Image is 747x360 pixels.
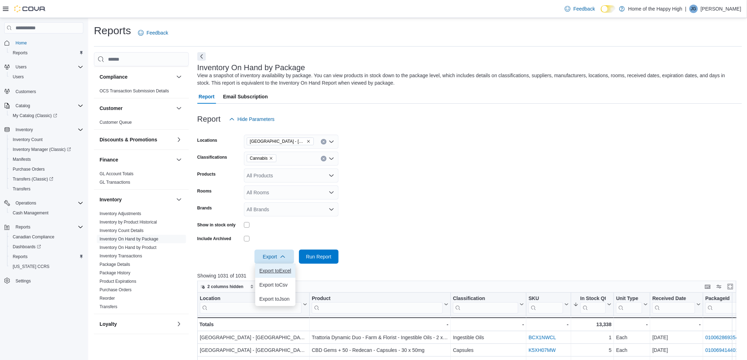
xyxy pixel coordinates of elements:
span: Package Details [100,262,130,267]
a: Home [13,39,30,47]
span: Transfers [100,304,117,310]
button: Inventory [13,126,36,134]
button: 2 columns hidden [198,282,246,291]
button: Reports [7,48,86,58]
a: Reorder [100,296,115,301]
span: Export [259,250,290,264]
button: [US_STATE] CCRS [7,262,86,271]
button: Open list of options [329,139,334,145]
button: Classification [453,295,524,313]
span: Cannabis [250,155,268,162]
div: - [616,320,648,329]
span: Inventory On Hand by Package [100,236,159,242]
button: Reports [13,223,33,231]
button: Clear input [321,139,327,145]
p: Showing 1031 of 1031 [197,272,742,279]
div: Classification [453,295,518,302]
span: Manifests [13,157,31,162]
span: Reports [13,50,28,56]
p: Home of the Happy High [628,5,682,13]
button: Inventory [1,125,86,135]
a: Canadian Compliance [10,233,57,241]
a: Transfers [10,185,33,193]
span: Purchase Orders [10,165,83,173]
a: My Catalog (Classic) [10,111,60,120]
button: Enter fullscreen [726,282,735,291]
div: [DATE] [652,346,701,354]
button: Finance [175,155,183,164]
span: Manifests [10,155,83,164]
div: Trattoria Dynamic Duo - Farm & Florist - Ingestible Oils - 2 x 30mL [312,333,448,342]
button: Compliance [100,73,173,80]
span: Catalog [13,102,83,110]
button: Remove Cannabis from selection in this group [269,156,273,160]
button: Received Date [652,295,701,313]
h3: Compliance [100,73,127,80]
h3: Loyalty [100,321,117,328]
span: Inventory On Hand by Product [100,245,156,250]
a: Product Expirations [100,279,136,284]
a: Dashboards [10,243,44,251]
button: Inventory [175,195,183,204]
button: Clear input [321,156,327,161]
span: Transfers [13,186,30,192]
span: Customer Queue [100,120,132,125]
span: Reports [16,224,30,230]
span: My Catalog (Classic) [10,111,83,120]
button: Users [13,63,29,71]
span: Inventory Manager (Classic) [10,145,83,154]
a: OCS Transaction Submission Details [100,89,169,93]
span: Canadian Compliance [10,233,83,241]
button: Export toCsv [255,278,295,292]
div: 13,338 [573,320,612,329]
button: Export toJson [255,292,295,306]
h3: Discounts & Promotions [100,136,157,143]
a: Inventory Transactions [100,254,142,258]
button: Users [7,72,86,82]
a: Feedback [135,26,171,40]
button: Reports [1,222,86,232]
span: Canadian Compliance [13,234,54,240]
span: OCS Transaction Submission Details [100,88,169,94]
span: Reports [10,49,83,57]
span: Reports [13,254,28,260]
button: Compliance [175,73,183,81]
a: Reports [10,49,30,57]
div: In Stock Qty [580,295,606,302]
span: GL Account Totals [100,171,133,177]
div: CBD Gems + 50 - Redecan - Capsules - 30 x 50mg [312,346,448,354]
div: - [453,320,524,329]
a: Manifests [10,155,34,164]
button: SKU [528,295,568,313]
a: Inventory Count Details [100,228,144,233]
span: Package History [100,270,130,276]
span: Report [199,90,215,104]
div: Capsules [453,346,524,354]
span: Email Subscription [223,90,268,104]
h3: Finance [100,156,118,163]
a: BCX1NWCL [528,335,556,340]
span: My Catalog (Classic) [13,113,57,118]
button: Keyboard shortcuts [704,282,712,291]
h3: Customer [100,105,122,112]
div: Each [616,346,648,354]
span: Inventory by Product Historical [100,219,157,225]
span: Feedback [573,5,595,12]
span: Inventory Count [13,137,43,142]
label: Rooms [197,188,212,194]
label: Brands [197,205,212,211]
div: Finance [94,170,189,189]
a: K5XH07MW [528,347,556,353]
span: 2 columns hidden [208,284,244,289]
a: Inventory Count [10,135,46,144]
button: Catalog [1,101,86,111]
button: Users [1,62,86,72]
a: Purchase Orders [10,165,48,173]
span: Customers [13,87,83,96]
span: Cash Management [10,209,83,217]
img: Cova [14,5,46,12]
span: Washington CCRS [10,262,83,271]
button: Purchase Orders [7,164,86,174]
div: SKU URL [528,295,563,313]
